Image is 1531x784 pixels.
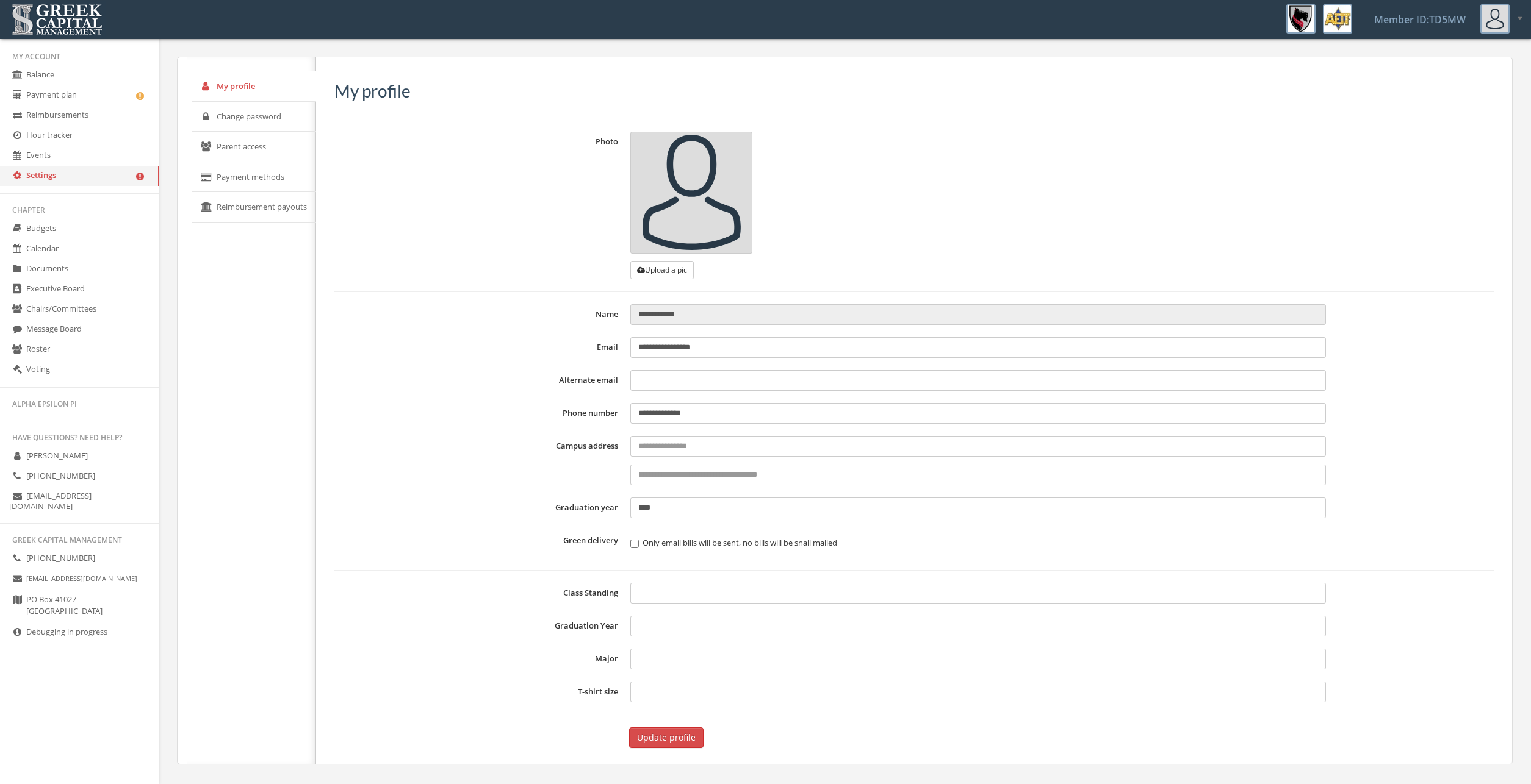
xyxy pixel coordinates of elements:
label: Campus address [334,436,624,485]
label: T-shirt size [334,682,624,702]
a: My profile [192,71,316,102]
a: Change password [192,102,316,132]
label: Only email bills will be sent, no bills will be snail mailed [630,536,1326,549]
a: Member ID: TD5MW [1360,1,1480,38]
input: Only email bills will be sent, no bills will be snail mailed [630,540,639,548]
label: Email [334,337,624,358]
label: Major [334,649,624,669]
label: Class Standing [334,583,624,604]
label: Name [334,304,624,325]
span: PO Box 41027 [GEOGRAPHIC_DATA] [26,594,103,618]
h3: My profile [334,82,1494,101]
a: Payment methods [192,162,316,193]
label: Phone number [334,403,624,424]
small: [EMAIL_ADDRESS][DOMAIN_NAME] [26,574,137,583]
a: Parent access [192,132,316,162]
button: Upload a pic [630,261,694,279]
button: Update profile [629,727,704,748]
label: Graduation year [334,497,624,518]
label: Green delivery [334,530,624,558]
label: Photo [334,132,624,279]
label: Alternate email [334,370,624,391]
span: [PERSON_NAME] [26,450,88,461]
label: Graduation Year [334,616,624,636]
a: Reimbursement payouts [192,192,316,223]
